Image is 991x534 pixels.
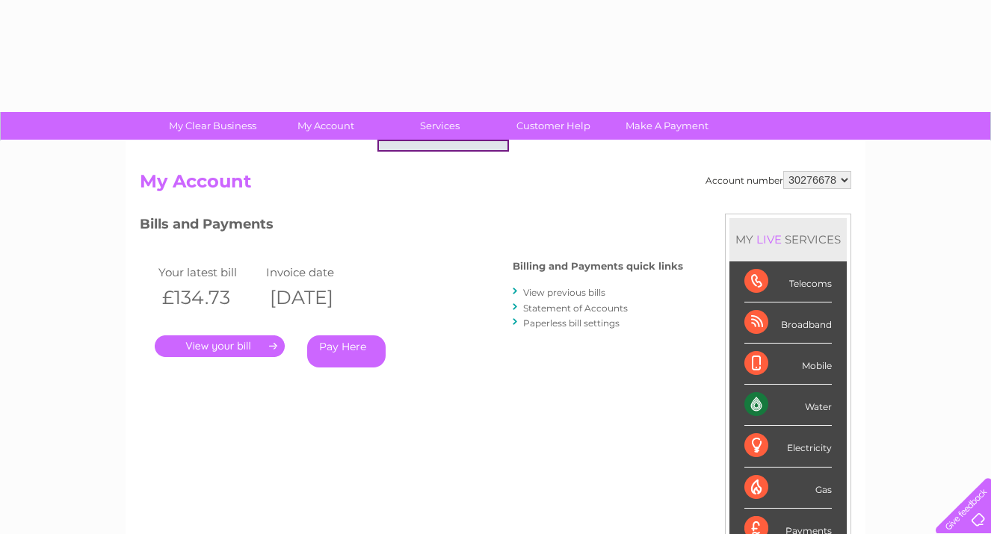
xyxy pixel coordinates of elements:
[265,112,388,140] a: My Account
[262,282,370,313] th: [DATE]
[744,261,832,302] div: Telecoms
[513,261,683,272] h4: Billing and Payments quick links
[523,287,605,298] a: View previous bills
[262,262,370,282] td: Invoice date
[492,112,615,140] a: Customer Help
[744,468,832,509] div: Gas
[706,171,851,189] div: Account number
[523,302,628,314] a: Statement of Accounts
[151,112,274,140] a: My Clear Business
[744,426,832,467] div: Electricity
[523,317,620,329] a: Paperless bill settings
[140,171,851,199] h2: My Account
[155,262,262,282] td: Your latest bill
[140,214,683,240] h3: Bills and Payments
[744,385,832,426] div: Water
[307,335,386,367] a: Pay Here
[378,112,501,140] a: Services
[155,282,262,313] th: £134.73
[155,335,285,357] a: .
[744,344,832,385] div: Mobile
[744,302,832,344] div: Broadband
[384,141,507,171] a: Telecoms
[729,218,847,261] div: MY SERVICES
[605,112,729,140] a: Make A Payment
[753,232,785,246] div: LIVE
